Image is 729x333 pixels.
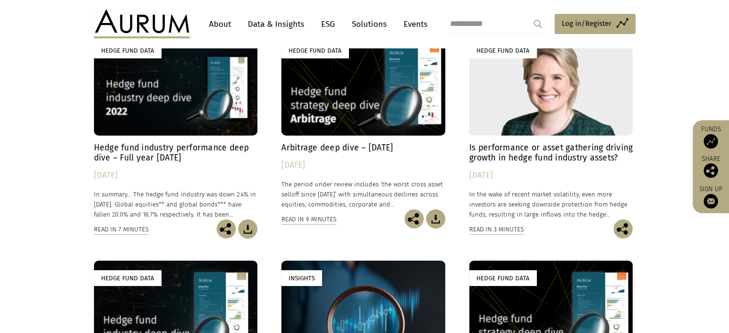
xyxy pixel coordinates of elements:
img: Access Funds [704,134,718,149]
a: Log in/Register [555,14,636,34]
a: Sign up [697,185,724,208]
div: Hedge Fund Data [94,43,162,58]
p: In summary... The hedge fund industry was down 2.4% in [DATE]. Global equities** and global bonds... [94,189,258,219]
img: Share this post [405,209,424,229]
div: [DATE] [94,169,258,182]
img: Sign up to our newsletter [704,194,718,208]
img: Download Article [426,209,445,229]
a: Hedge Fund Data Is performance or asset gathering driving growth in hedge fund industry assets? [... [469,33,633,219]
div: Hedge Fund Data [94,270,162,286]
p: The period under review includes ‘the worst cross asset selloff since [DATE]’ with simultaneous d... [281,179,445,209]
a: Funds [697,125,724,149]
a: Solutions [347,15,392,33]
div: Hedge Fund Data [281,43,349,58]
h4: Arbitrage deep dive – [DATE] [281,143,445,153]
div: Share [697,156,724,178]
a: Data & Insights [243,15,309,33]
div: Hedge Fund Data [469,270,537,286]
div: Insights [281,270,322,286]
span: Log in/Register [562,18,612,29]
div: [DATE] [469,169,633,182]
div: [DATE] [281,159,445,172]
div: Hedge Fund Data [469,43,537,58]
p: In the wake of recent market volatility, even more investors are seeking downside protection from... [469,189,633,219]
img: Share this post [217,219,236,239]
a: Hedge Fund Data Hedge fund industry performance deep dive – Full year [DATE] [DATE] In summary...... [94,33,258,219]
a: Hedge Fund Data Arbitrage deep dive – [DATE] [DATE] The period under review includes ‘the worst c... [281,33,445,209]
div: Read in 7 minutes [94,224,149,235]
a: About [204,15,236,33]
img: Download Article [238,219,257,239]
img: Share this post [704,163,718,178]
a: ESG [316,15,340,33]
h4: Is performance or asset gathering driving growth in hedge fund industry assets? [469,143,633,163]
div: Read in 3 minutes [469,224,524,235]
h4: Hedge fund industry performance deep dive – Full year [DATE] [94,143,258,163]
img: Aurum [94,10,190,38]
a: Events [399,15,428,33]
img: Share this post [613,219,633,239]
div: Read in 9 minutes [281,214,336,225]
input: Submit [528,14,547,34]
